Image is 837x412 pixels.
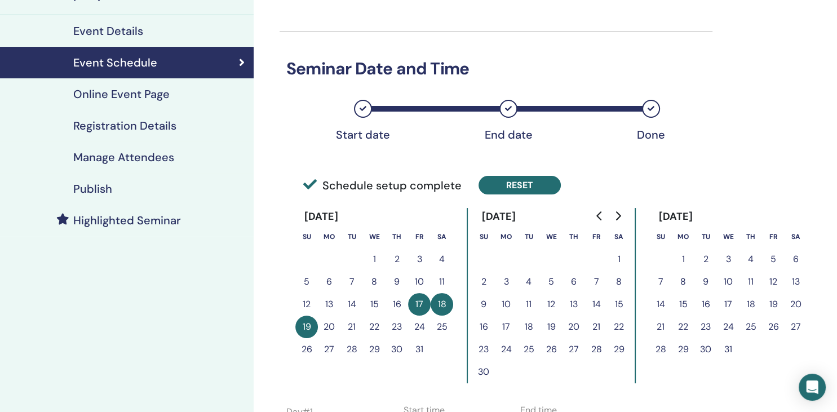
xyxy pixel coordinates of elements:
[386,316,408,338] button: 23
[649,316,672,338] button: 21
[408,248,431,271] button: 3
[694,338,717,361] button: 30
[495,293,517,316] button: 10
[717,248,739,271] button: 3
[739,316,762,338] button: 25
[495,338,517,361] button: 24
[340,293,363,316] button: 14
[318,271,340,293] button: 6
[563,225,585,248] th: Thursday
[495,316,517,338] button: 17
[540,293,563,316] button: 12
[609,205,627,227] button: Go to next month
[694,271,717,293] button: 9
[739,271,762,293] button: 11
[799,374,826,401] div: Open Intercom Messenger
[785,225,807,248] th: Saturday
[762,293,785,316] button: 19
[386,338,408,361] button: 30
[540,338,563,361] button: 26
[340,338,363,361] button: 28
[431,248,453,271] button: 4
[280,59,712,79] h3: Seminar Date and Time
[472,225,495,248] th: Sunday
[785,248,807,271] button: 6
[295,316,318,338] button: 19
[694,225,717,248] th: Tuesday
[717,316,739,338] button: 24
[517,225,540,248] th: Tuesday
[495,225,517,248] th: Monday
[495,271,517,293] button: 3
[585,225,608,248] th: Friday
[540,316,563,338] button: 19
[363,293,386,316] button: 15
[649,293,672,316] button: 14
[785,293,807,316] button: 20
[608,248,630,271] button: 1
[517,271,540,293] button: 4
[386,271,408,293] button: 9
[517,338,540,361] button: 25
[608,316,630,338] button: 22
[762,316,785,338] button: 26
[585,338,608,361] button: 28
[785,271,807,293] button: 13
[472,271,495,293] button: 2
[472,316,495,338] button: 16
[563,271,585,293] button: 6
[762,271,785,293] button: 12
[340,316,363,338] button: 21
[479,176,561,194] button: Reset
[408,225,431,248] th: Friday
[408,271,431,293] button: 10
[472,361,495,383] button: 30
[73,214,181,227] h4: Highlighted Seminar
[73,150,174,164] h4: Manage Attendees
[694,248,717,271] button: 2
[386,225,408,248] th: Thursday
[517,316,540,338] button: 18
[540,225,563,248] th: Wednesday
[295,271,318,293] button: 5
[739,248,762,271] button: 4
[303,177,462,194] span: Schedule setup complete
[431,293,453,316] button: 18
[318,338,340,361] button: 27
[318,225,340,248] th: Monday
[694,293,717,316] button: 16
[73,87,170,101] h4: Online Event Page
[73,182,112,196] h4: Publish
[73,56,157,69] h4: Event Schedule
[431,316,453,338] button: 25
[672,271,694,293] button: 8
[563,293,585,316] button: 13
[672,293,694,316] button: 15
[318,316,340,338] button: 20
[672,338,694,361] button: 29
[672,316,694,338] button: 22
[363,248,386,271] button: 1
[73,119,176,132] h4: Registration Details
[563,316,585,338] button: 20
[585,271,608,293] button: 7
[608,271,630,293] button: 8
[762,225,785,248] th: Friday
[335,128,391,141] div: Start date
[717,293,739,316] button: 17
[408,338,431,361] button: 31
[408,316,431,338] button: 24
[694,316,717,338] button: 23
[386,293,408,316] button: 16
[591,205,609,227] button: Go to previous month
[672,248,694,271] button: 1
[785,316,807,338] button: 27
[431,225,453,248] th: Saturday
[295,293,318,316] button: 12
[563,338,585,361] button: 27
[585,316,608,338] button: 21
[363,271,386,293] button: 8
[717,338,739,361] button: 31
[431,271,453,293] button: 11
[363,338,386,361] button: 29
